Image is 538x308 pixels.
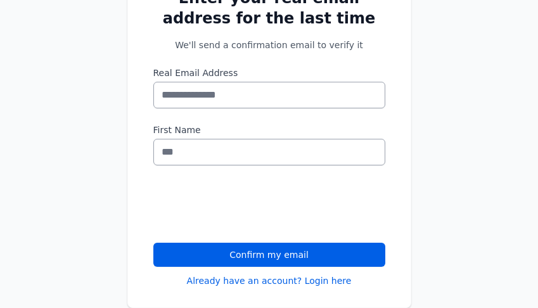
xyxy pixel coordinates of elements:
[153,181,346,230] iframe: reCAPTCHA
[153,243,385,267] button: Confirm my email
[153,124,385,136] label: First Name
[153,67,385,79] label: Real Email Address
[187,274,352,287] a: Already have an account? Login here
[153,39,385,51] p: We'll send a confirmation email to verify it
